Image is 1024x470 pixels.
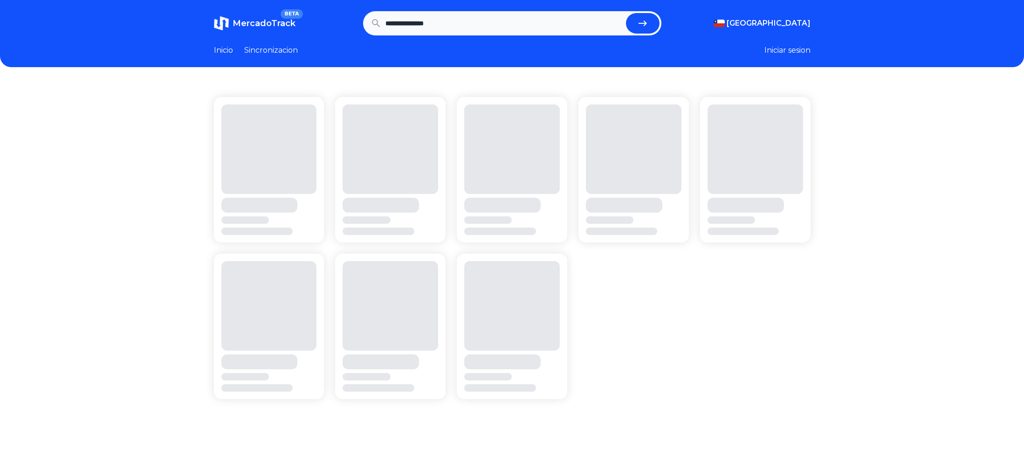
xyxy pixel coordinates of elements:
[727,18,811,29] span: [GEOGRAPHIC_DATA]
[233,18,296,28] span: MercadoTrack
[214,45,233,56] a: Inicio
[764,45,811,56] button: Iniciar sesion
[214,16,296,31] a: MercadoTrackBETA
[214,16,229,31] img: MercadoTrack
[244,45,298,56] a: Sincronizacion
[714,20,725,27] img: Chile
[281,9,302,19] span: BETA
[714,18,811,29] button: [GEOGRAPHIC_DATA]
